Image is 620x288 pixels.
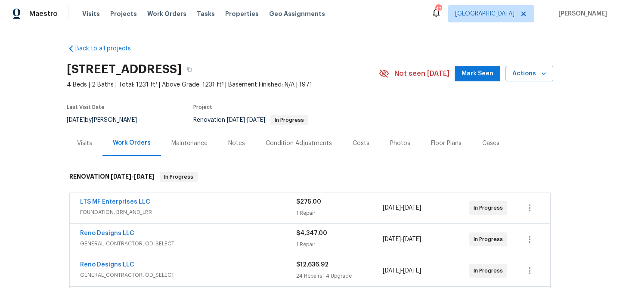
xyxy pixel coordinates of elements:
span: Visits [82,9,100,18]
span: FOUNDATION, BRN_AND_LRR [80,208,296,217]
a: LTS MF Enterprises LLC [80,199,150,205]
span: In Progress [474,204,506,212]
div: Maintenance [171,139,208,148]
span: GENERAL_CONTRACTOR, OD_SELECT [80,239,296,248]
span: - [111,173,155,180]
a: Reno Designs LLC [80,230,134,236]
span: [PERSON_NAME] [555,9,607,18]
span: [DATE] [383,268,401,274]
span: Not seen [DATE] [394,69,449,78]
a: Reno Designs LLC [80,262,134,268]
span: Geo Assignments [269,9,325,18]
span: [DATE] [383,205,401,211]
div: 43 [435,5,441,14]
span: Actions [512,68,546,79]
span: In Progress [474,266,506,275]
div: by [PERSON_NAME] [67,115,147,125]
div: 1 Repair [296,240,383,249]
span: [DATE] [403,205,421,211]
span: 4 Beds | 2 Baths | Total: 1231 ft² | Above Grade: 1231 ft² | Basement Finished: N/A | 1971 [67,81,379,89]
button: Actions [505,66,553,82]
span: [DATE] [111,173,131,180]
span: [DATE] [67,117,85,123]
span: In Progress [271,118,307,123]
h6: RENOVATION [69,172,155,182]
span: Maestro [29,9,58,18]
span: $4,347.00 [296,230,327,236]
div: Condition Adjustments [266,139,332,148]
span: Work Orders [147,9,186,18]
div: Visits [77,139,92,148]
span: [DATE] [247,117,265,123]
span: Project [193,105,212,110]
button: Mark Seen [455,66,500,82]
div: Work Orders [113,139,151,147]
span: $275.00 [296,199,321,205]
span: $12,636.92 [296,262,329,268]
span: Tasks [197,11,215,17]
span: Last Visit Date [67,105,105,110]
span: [DATE] [227,117,245,123]
span: [DATE] [134,173,155,180]
span: - [383,204,421,212]
div: 24 Repairs | 4 Upgrade [296,272,383,280]
span: - [227,117,265,123]
a: Back to all projects [67,44,149,53]
h2: [STREET_ADDRESS] [67,65,182,74]
div: Notes [228,139,245,148]
span: - [383,266,421,275]
span: [GEOGRAPHIC_DATA] [455,9,515,18]
span: In Progress [161,173,197,181]
button: Copy Address [182,62,197,77]
span: - [383,235,421,244]
span: [DATE] [403,236,421,242]
div: Cases [482,139,499,148]
span: Projects [110,9,137,18]
span: Properties [225,9,259,18]
div: 1 Repair [296,209,383,217]
span: Renovation [193,117,308,123]
div: RENOVATION [DATE]-[DATE]In Progress [67,163,553,191]
span: [DATE] [403,268,421,274]
span: GENERAL_CONTRACTOR, OD_SELECT [80,271,296,279]
span: In Progress [474,235,506,244]
div: Photos [390,139,410,148]
div: Costs [353,139,369,148]
span: Mark Seen [462,68,493,79]
div: Floor Plans [431,139,462,148]
span: [DATE] [383,236,401,242]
